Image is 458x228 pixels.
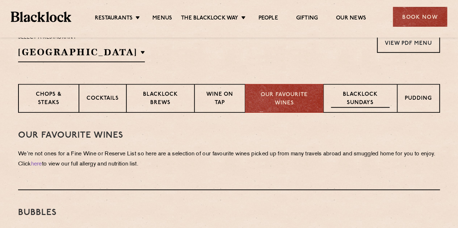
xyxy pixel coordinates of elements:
[377,33,440,53] a: View PDF Menu
[202,91,238,108] p: Wine on Tap
[18,46,145,62] h2: [GEOGRAPHIC_DATA]
[181,15,238,23] a: The Blacklock Way
[18,149,440,169] p: We’re not ones for a Fine Wine or Reserve List so here are a selection of our favourite wines pic...
[336,15,366,23] a: Our News
[31,162,42,167] a: here
[87,95,119,104] p: Cocktails
[95,15,133,23] a: Restaurants
[393,7,447,27] div: Book Now
[11,12,71,22] img: BL_Textured_Logo-footer-cropped.svg
[18,131,440,140] h3: Our Favourite Wines
[134,91,187,108] p: Blacklock Brews
[258,15,278,23] a: People
[18,208,440,218] h3: bubbles
[18,33,145,42] p: Select a restaurant
[253,91,315,107] p: Our favourite wines
[152,15,172,23] a: Menus
[331,91,390,108] p: Blacklock Sundays
[405,95,432,104] p: Pudding
[296,15,318,23] a: Gifting
[26,91,71,108] p: Chops & Steaks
